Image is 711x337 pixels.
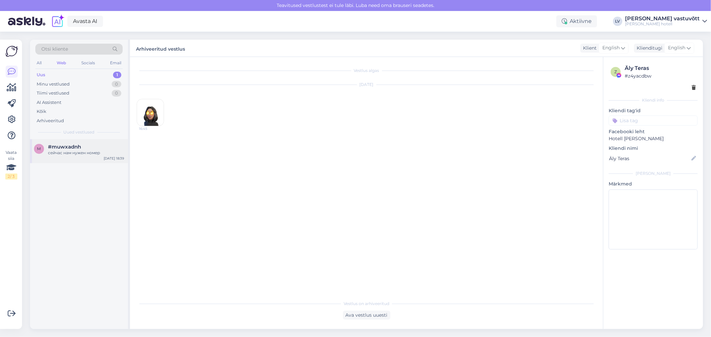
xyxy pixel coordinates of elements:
[137,99,164,126] img: Attachment
[37,146,41,151] span: m
[614,69,617,74] span: z
[48,144,81,150] span: #muwxadnh
[37,99,61,106] div: AI Assistent
[80,59,96,67] div: Socials
[137,82,596,88] div: [DATE]
[139,126,164,131] span: 16:45
[609,145,698,152] p: Kliendi nimi
[137,68,596,74] div: Vestlus algas
[112,90,121,97] div: 0
[136,44,185,53] label: Arhiveeritud vestlus
[609,170,698,176] div: [PERSON_NAME]
[625,16,700,21] div: [PERSON_NAME] vastuvõtt
[55,59,67,67] div: Web
[602,44,620,52] span: English
[609,116,698,126] input: Lisa tag
[48,150,124,156] div: сейчас нам нужен номер
[556,15,597,27] div: Aktiivne
[634,45,662,52] div: Klienditugi
[580,45,597,52] div: Klient
[64,129,95,135] span: Uued vestlused
[37,118,64,124] div: Arhiveeritud
[625,21,700,27] div: [PERSON_NAME] hotell
[5,45,18,58] img: Askly Logo
[41,46,68,53] span: Otsi kliente
[668,44,685,52] span: English
[51,14,65,28] img: explore-ai
[609,97,698,103] div: Kliendi info
[37,108,46,115] div: Kõik
[37,72,45,78] div: Uus
[37,90,69,97] div: Tiimi vestlused
[35,59,43,67] div: All
[344,301,389,307] span: Vestlus on arhiveeritud
[613,17,622,26] div: LV
[609,135,698,142] p: Hotell [PERSON_NAME]
[609,155,690,162] input: Lisa nimi
[112,81,121,88] div: 0
[609,180,698,187] p: Märkmed
[5,150,17,179] div: Vaata siia
[37,81,70,88] div: Minu vestlused
[625,72,696,80] div: # z4yacdbw
[67,16,103,27] a: Avasta AI
[113,72,121,78] div: 1
[609,107,698,114] p: Kliendi tag'id
[104,156,124,161] div: [DATE] 18:39
[625,16,707,27] a: [PERSON_NAME] vastuvõtt[PERSON_NAME] hotell
[5,173,17,179] div: 2 / 3
[625,64,696,72] div: Äly Teras
[609,128,698,135] p: Facebooki leht
[109,59,123,67] div: Email
[343,311,390,320] div: Ava vestlus uuesti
